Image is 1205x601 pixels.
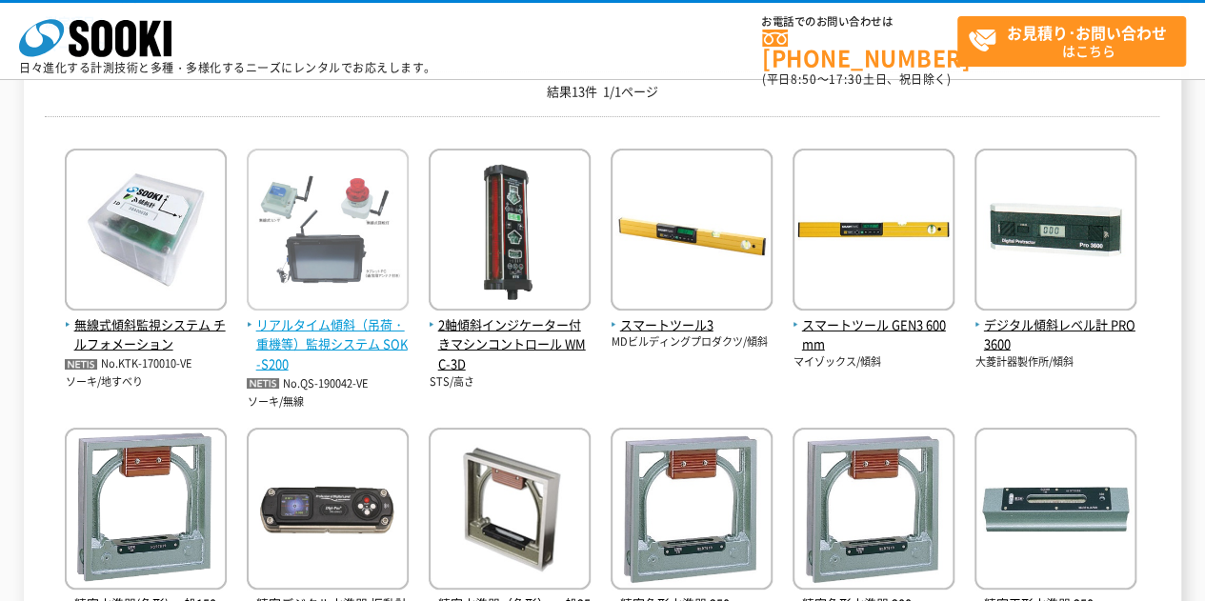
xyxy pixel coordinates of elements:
[247,295,409,374] a: リアルタイム傾斜（吊荷・重機等）監視システム SOK-S200
[611,315,773,335] span: スマートツール3
[791,70,817,88] span: 8:50
[429,149,591,315] img: WMC-3D
[247,315,409,374] span: リアルタイム傾斜（吊荷・重機等）監視システム SOK-S200
[793,149,954,315] img: GEN3 600mm
[247,149,409,315] img: SOK-S200
[611,428,773,594] img: 250mm（一般工作用）
[968,17,1185,65] span: はこちら
[793,428,954,594] img: 200mm（一般工作用）
[19,62,436,73] p: 日々進化する計測技術と多種・多様化するニーズにレンタルでお応えします。
[957,16,1186,67] a: お見積り･お問い合わせはこちら
[974,315,1136,355] span: デジタル傾斜レベル計 PRO3600
[793,295,954,354] a: スマートツール GEN3 600mm
[974,354,1136,371] p: 大菱計器製作所/傾斜
[793,315,954,355] span: スマートツール GEN3 600mm
[45,82,1159,102] p: 結果13件 1/1ページ
[429,315,591,374] span: 2軸傾斜インジケーター付きマシンコントロール WMC-3D
[1007,21,1167,44] strong: お見積り･お問い合わせ
[793,354,954,371] p: マイゾックス/傾斜
[65,428,227,594] img: 一般150mm(感度0.02/新潟理研測範)
[429,295,591,374] a: 2軸傾斜インジケーター付きマシンコントロール WMC-3D
[247,374,409,394] p: No.QS-190042-VE
[974,149,1136,315] img: PRO3600
[65,374,227,391] p: ソーキ/地すべり
[65,315,227,355] span: 無線式傾斜監視システム チルフォメーション
[429,374,591,391] p: STS/高さ
[829,70,863,88] span: 17:30
[974,428,1136,594] img: 250mm（一般工作用）
[762,16,957,28] span: お電話でのお問い合わせは
[65,149,227,315] img: チルフォメーション
[762,30,957,69] a: [PHONE_NUMBER]
[429,428,591,594] img: 一般250mm（感度0.02/理研計器製作所）
[65,354,227,374] p: No.KTK-170010-VE
[611,295,773,335] a: スマートツール3
[247,428,409,594] img: DWL-3500XY
[65,295,227,354] a: 無線式傾斜監視システム チルフォメーション
[247,394,409,411] p: ソーキ/無線
[762,70,951,88] span: (平日 ～ 土日、祝日除く)
[974,295,1136,354] a: デジタル傾斜レベル計 PRO3600
[611,334,773,351] p: MDビルディングプロダクツ/傾斜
